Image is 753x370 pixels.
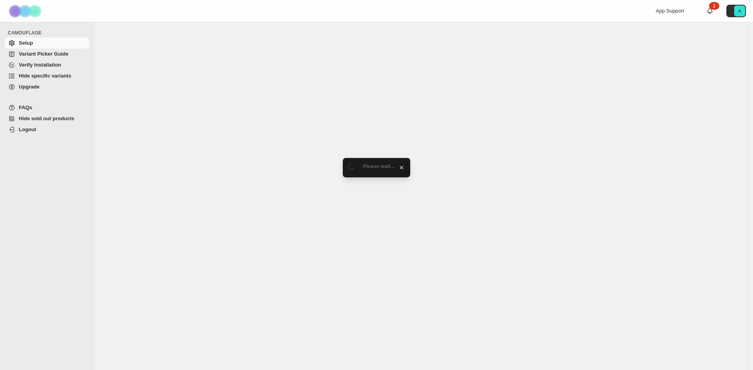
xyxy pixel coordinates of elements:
[5,38,89,49] a: Setup
[734,5,745,16] span: Avatar with initials A
[19,73,71,79] span: Hide specific variants
[5,49,89,60] a: Variant Picker Guide
[19,62,61,68] span: Verify Installation
[19,105,32,110] span: FAQs
[5,124,89,135] a: Logout
[5,70,89,81] a: Hide specific variants
[656,8,684,14] span: App Support
[5,81,89,92] a: Upgrade
[5,60,89,70] a: Verify Installation
[8,30,90,36] span: CAMOUFLAGE
[6,0,45,22] img: Camouflage
[363,163,395,169] span: Please wait...
[738,9,741,13] text: A
[19,126,36,132] span: Logout
[19,51,68,57] span: Variant Picker Guide
[726,5,746,17] button: Avatar with initials A
[19,116,75,121] span: Hide sold out products
[5,102,89,113] a: FAQs
[19,40,33,46] span: Setup
[706,7,714,15] a: 1
[19,84,40,90] span: Upgrade
[5,113,89,124] a: Hide sold out products
[709,2,719,10] div: 1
